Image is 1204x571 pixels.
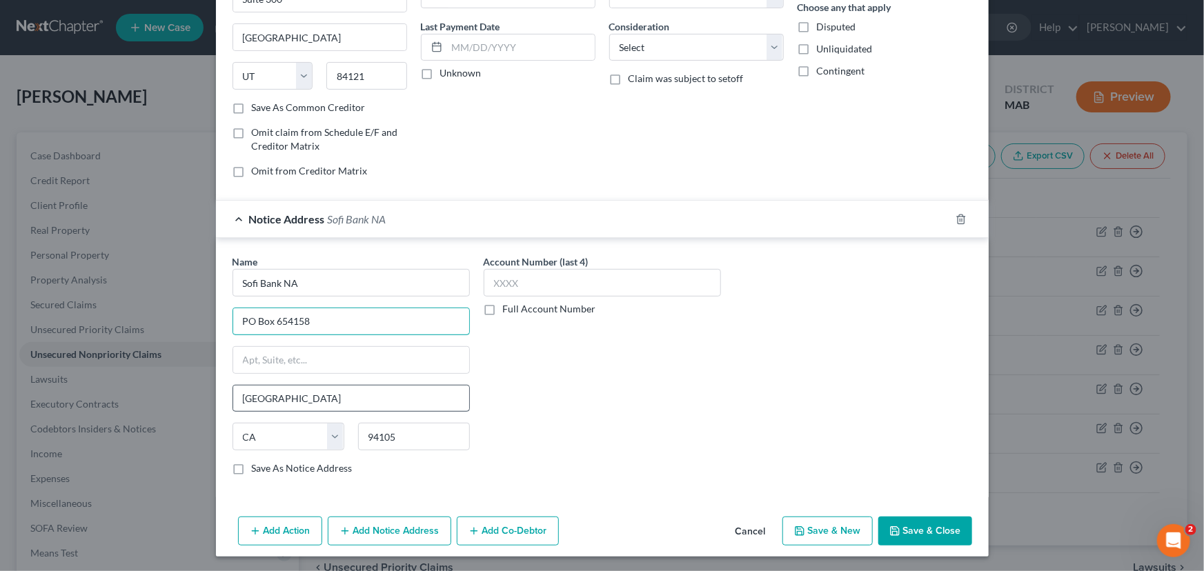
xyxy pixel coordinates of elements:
input: XXXX [484,269,721,297]
input: Enter city... [233,24,406,50]
span: Omit from Creditor Matrix [252,165,368,177]
input: MM/DD/YYYY [447,34,595,61]
span: Claim was subject to setoff [629,72,744,84]
input: Enter zip.. [358,423,470,450]
button: Save & New [782,517,873,545]
label: Full Account Number [503,302,596,316]
input: Search by name... [233,269,470,297]
iframe: Intercom live chat [1157,524,1190,557]
input: Enter address... [233,308,469,334]
input: Enter city... [233,385,469,412]
label: Save As Notice Address [252,461,353,475]
label: Last Payment Date [421,19,500,34]
button: Save & Close [878,517,972,545]
button: Add Notice Address [328,517,451,545]
span: Disputed [817,21,856,32]
span: Notice Address [249,212,325,226]
label: Account Number (last 4) [484,254,589,269]
span: 2 [1185,524,1196,535]
button: Cancel [724,518,777,545]
span: Contingent [817,65,865,77]
label: Consideration [609,19,670,34]
input: Enter zip... [326,62,407,90]
span: Name [233,256,258,268]
button: Add Co-Debtor [457,517,559,545]
input: Apt, Suite, etc... [233,347,469,373]
span: Omit claim from Schedule E/F and Creditor Matrix [252,126,398,152]
span: Sofi Bank NA [328,212,386,226]
label: Unknown [440,66,482,80]
button: Add Action [238,517,322,545]
label: Save As Common Creditor [252,101,366,114]
span: Unliquidated [817,43,873,54]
